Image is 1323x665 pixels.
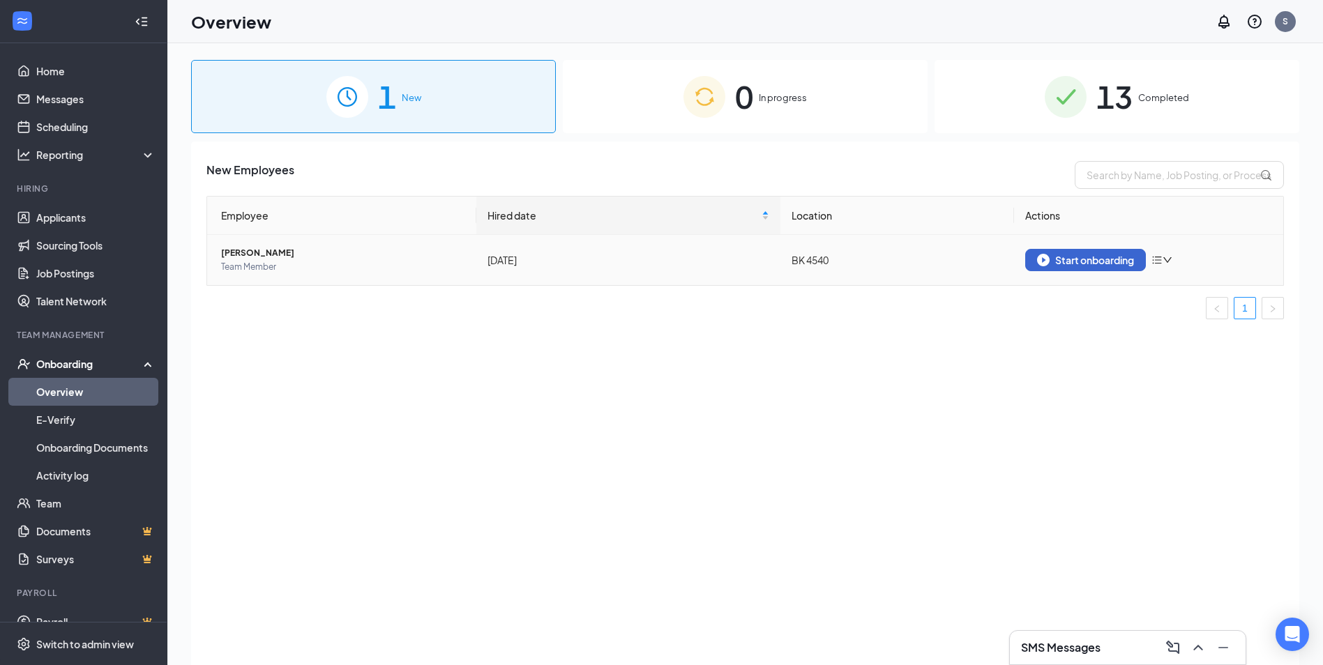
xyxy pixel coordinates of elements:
[191,10,271,33] h1: Overview
[1162,636,1184,659] button: ComposeMessage
[36,113,156,141] a: Scheduling
[1262,297,1284,319] li: Next Page
[1190,639,1207,656] svg: ChevronUp
[36,406,156,434] a: E-Verify
[36,461,156,489] a: Activity log
[1206,297,1228,319] button: left
[36,287,156,315] a: Talent Network
[1075,161,1284,189] input: Search by Name, Job Posting, or Process
[36,517,156,545] a: DocumentsCrown
[36,545,156,573] a: SurveysCrown
[402,91,421,105] span: New
[1165,639,1181,656] svg: ComposeMessage
[1276,618,1309,651] div: Open Intercom Messenger
[36,148,156,162] div: Reporting
[1216,13,1232,30] svg: Notifications
[221,260,465,274] span: Team Member
[15,14,29,28] svg: WorkstreamLogo
[17,637,31,651] svg: Settings
[1037,254,1134,266] div: Start onboarding
[36,57,156,85] a: Home
[36,608,156,636] a: PayrollCrown
[17,148,31,162] svg: Analysis
[1014,197,1283,235] th: Actions
[17,329,153,341] div: Team Management
[1213,305,1221,313] span: left
[17,183,153,194] div: Hiring
[1096,72,1133,121] span: 13
[1262,297,1284,319] button: right
[1206,297,1228,319] li: Previous Page
[17,587,153,599] div: Payroll
[36,637,134,651] div: Switch to admin view
[17,357,31,371] svg: UserCheck
[759,91,807,105] span: In progress
[36,204,156,231] a: Applicants
[207,197,476,235] th: Employee
[1283,15,1288,27] div: S
[1215,639,1232,656] svg: Minimize
[135,15,149,29] svg: Collapse
[1212,636,1234,659] button: Minimize
[780,197,1014,235] th: Location
[1163,255,1172,265] span: down
[221,246,465,260] span: [PERSON_NAME]
[36,378,156,406] a: Overview
[1234,297,1256,319] li: 1
[1021,640,1101,655] h3: SMS Messages
[36,231,156,259] a: Sourcing Tools
[1246,13,1263,30] svg: QuestionInfo
[1025,249,1146,271] button: Start onboarding
[1187,636,1209,659] button: ChevronUp
[378,72,396,121] span: 1
[36,489,156,517] a: Team
[780,235,1014,285] td: BK 4540
[735,72,753,121] span: 0
[1151,254,1163,266] span: bars
[487,252,769,268] div: [DATE]
[36,357,144,371] div: Onboarding
[36,259,156,287] a: Job Postings
[1234,298,1255,319] a: 1
[206,161,294,189] span: New Employees
[487,208,759,223] span: Hired date
[36,85,156,113] a: Messages
[36,434,156,461] a: Onboarding Documents
[1269,305,1277,313] span: right
[1138,91,1189,105] span: Completed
